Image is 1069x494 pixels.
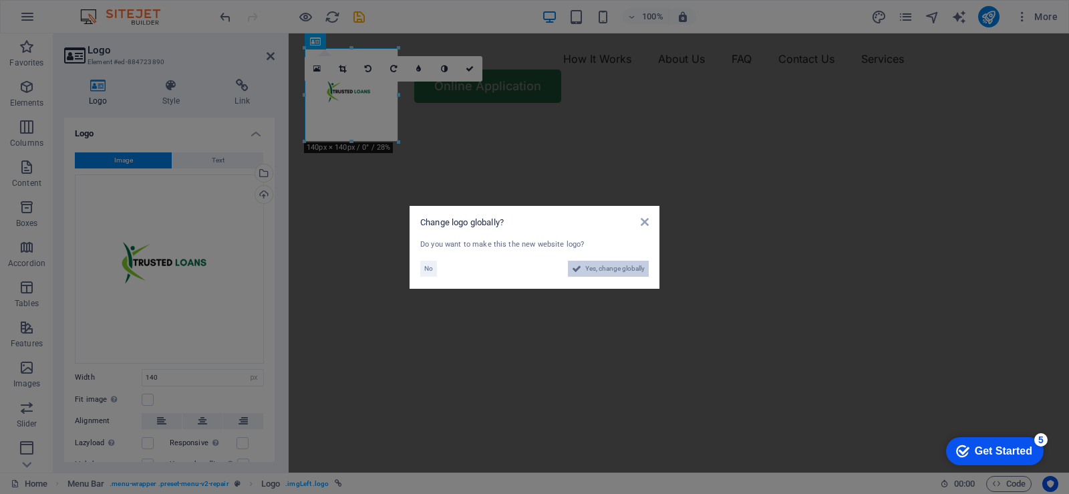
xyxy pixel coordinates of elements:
[420,239,649,251] div: Do you want to make this the new website logo?
[99,3,112,16] div: 5
[420,217,504,227] span: Change logo globally?
[11,7,108,35] div: Get Started 5 items remaining, 0% complete
[424,261,433,277] span: No
[585,261,645,277] span: Yes, change globally
[39,15,97,27] div: Get Started
[420,261,437,277] button: No
[568,261,649,277] button: Yes, change globally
